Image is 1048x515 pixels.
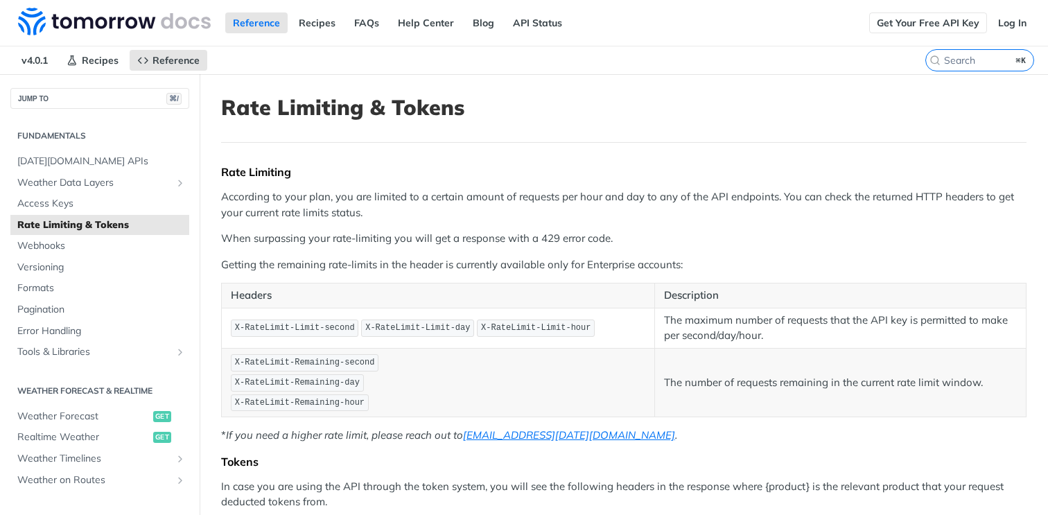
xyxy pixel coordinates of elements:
a: [EMAIL_ADDRESS][DATE][DOMAIN_NAME] [463,428,675,442]
a: Webhooks [10,236,189,256]
p: When surpassing your rate-limiting you will get a response with a 429 error code. [221,231,1027,247]
span: Formats [17,281,186,295]
a: Recipes [291,12,343,33]
a: Weather Data LayersShow subpages for Weather Data Layers [10,173,189,193]
a: FAQs [347,12,387,33]
a: Log In [990,12,1034,33]
span: Recipes [82,54,119,67]
a: Error Handling [10,321,189,342]
p: According to your plan, you are limited to a certain amount of requests per hour and day to any o... [221,189,1027,220]
a: Weather TimelinesShow subpages for Weather Timelines [10,448,189,469]
span: Versioning [17,261,186,274]
span: v4.0.1 [14,50,55,71]
img: Tomorrow.io Weather API Docs [18,8,211,35]
a: API Status [505,12,570,33]
a: Get Your Free API Key [869,12,987,33]
a: Help Center [390,12,462,33]
span: Realtime Weather [17,430,150,444]
h1: Rate Limiting & Tokens [221,95,1027,120]
span: Rate Limiting & Tokens [17,218,186,232]
svg: Search [929,55,941,66]
p: In case you are using the API through the token system, you will see the following headers in the... [221,479,1027,510]
h2: Weather Forecast & realtime [10,385,189,397]
span: X-RateLimit-Remaining-hour [235,398,365,408]
span: Error Handling [17,324,186,338]
span: Pagination [17,303,186,317]
a: Weather Forecastget [10,406,189,427]
p: Getting the remaining rate-limits in the header is currently available only for Enterprise accounts: [221,257,1027,273]
p: Description [664,288,1017,304]
span: X-RateLimit-Limit-day [365,323,470,333]
a: Reference [130,50,207,71]
p: Headers [231,288,645,304]
a: Formats [10,278,189,299]
span: Weather on Routes [17,473,171,487]
span: Weather Data Layers [17,176,171,190]
span: X-RateLimit-Limit-second [235,323,355,333]
span: Access Keys [17,197,186,211]
a: Realtime Weatherget [10,427,189,448]
a: Weather on RoutesShow subpages for Weather on Routes [10,470,189,491]
span: Webhooks [17,239,186,253]
div: Tokens [221,455,1027,469]
div: Rate Limiting [221,165,1027,179]
span: get [153,411,171,422]
span: X-RateLimit-Remaining-day [235,378,360,387]
p: The maximum number of requests that the API key is permitted to make per second/day/hour. [664,313,1017,344]
span: X-RateLimit-Remaining-second [235,358,375,367]
span: get [153,432,171,443]
em: If you need a higher rate limit, please reach out to . [226,428,677,442]
span: Weather Forecast [17,410,150,424]
p: The number of requests remaining in the current rate limit window. [664,375,1017,391]
span: Tools & Libraries [17,345,171,359]
a: Pagination [10,299,189,320]
h2: Fundamentals [10,130,189,142]
kbd: ⌘K [1013,53,1030,67]
a: Versioning [10,257,189,278]
span: X-RateLimit-Limit-hour [481,323,591,333]
a: [DATE][DOMAIN_NAME] APIs [10,151,189,172]
button: Show subpages for Tools & Libraries [175,347,186,358]
span: Weather Timelines [17,452,171,466]
button: Show subpages for Weather Timelines [175,453,186,464]
a: Tools & LibrariesShow subpages for Tools & Libraries [10,342,189,363]
button: Show subpages for Weather on Routes [175,475,186,486]
a: Access Keys [10,193,189,214]
a: Recipes [59,50,126,71]
span: Reference [152,54,200,67]
button: Show subpages for Weather Data Layers [175,177,186,189]
a: Blog [465,12,502,33]
span: [DATE][DOMAIN_NAME] APIs [17,155,186,168]
a: Rate Limiting & Tokens [10,215,189,236]
button: JUMP TO⌘/ [10,88,189,109]
span: ⌘/ [166,93,182,105]
a: Reference [225,12,288,33]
